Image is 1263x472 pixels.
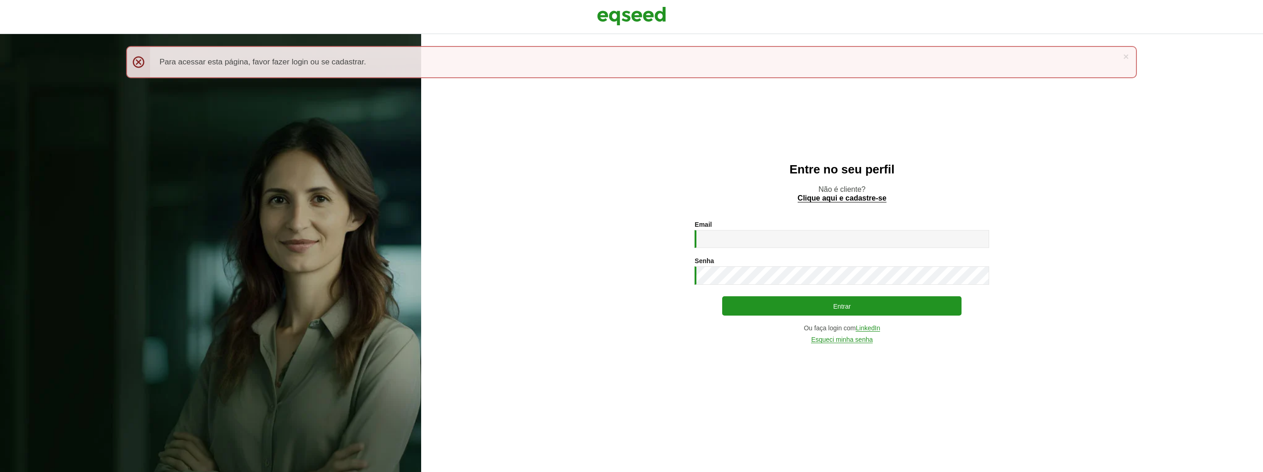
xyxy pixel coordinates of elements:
[811,336,873,343] a: Esqueci minha senha
[1123,52,1129,61] a: ×
[695,325,989,332] div: Ou faça login com
[798,195,886,202] a: Clique aqui e cadastre-se
[695,221,712,228] label: Email
[440,163,1245,176] h2: Entre no seu perfil
[695,258,714,264] label: Senha
[597,5,666,28] img: EqSeed Logo
[126,46,1136,78] div: Para acessar esta página, favor fazer login ou se cadastrar.
[440,185,1245,202] p: Não é cliente?
[722,296,962,316] button: Entrar
[856,325,880,332] a: LinkedIn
